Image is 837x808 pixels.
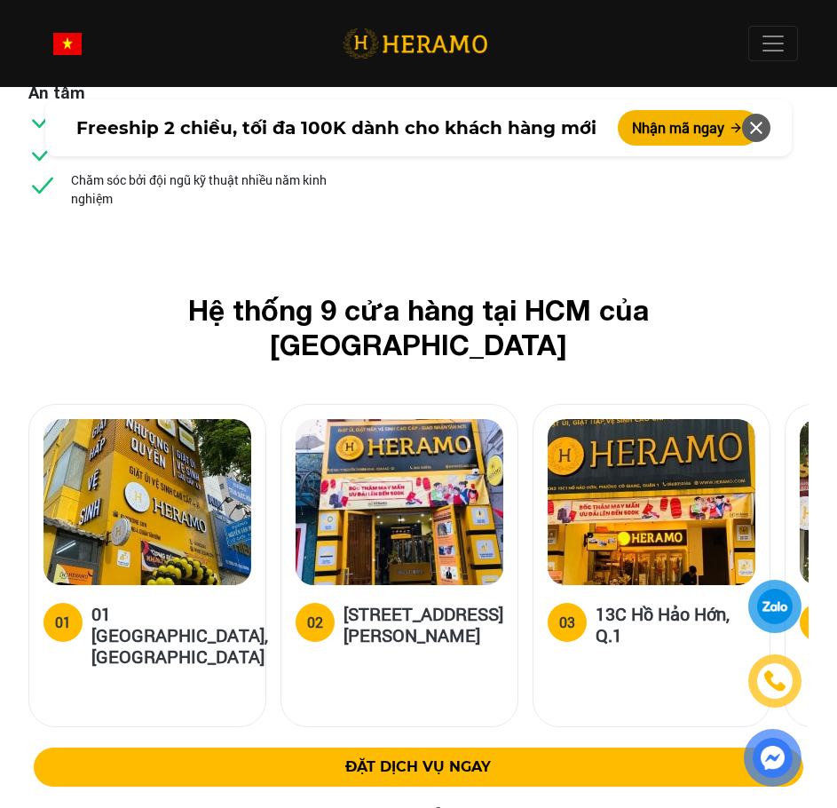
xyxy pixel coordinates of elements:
[343,26,487,62] img: logo
[43,419,251,585] img: heramo-01-truong-son-quan-tan-binh
[596,603,755,646] h5: 13C Hồ Hảo Hớn, Q.1
[57,293,780,361] h2: Hệ thống 9 cửa hàng tại HCM của [GEOGRAPHIC_DATA]
[749,655,801,708] a: phone-icon
[28,170,57,199] img: checked.svg
[559,612,575,633] div: 03
[548,419,755,585] img: heramo-13c-ho-hao-hon-quan-1
[91,603,268,667] h5: 01 [GEOGRAPHIC_DATA], [GEOGRAPHIC_DATA]
[618,110,760,146] button: Nhận mã ngay
[53,33,82,55] img: vn-flag.png
[55,612,71,633] div: 01
[763,669,786,693] img: phone-icon
[34,748,804,787] button: ĐẶT DỊCH VỤ NGAY
[71,170,339,208] p: Chăm sóc bởi đội ngũ kỹ thuật nhiều năm kinh nghiệm
[343,603,503,646] h5: [STREET_ADDRESS][PERSON_NAME]
[76,115,596,141] span: Freeship 2 chiều, tối đa 100K dành cho khách hàng mới
[296,419,503,585] img: heramo-18a-71-nguyen-thi-minh-khai-quan-1
[307,612,323,633] div: 02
